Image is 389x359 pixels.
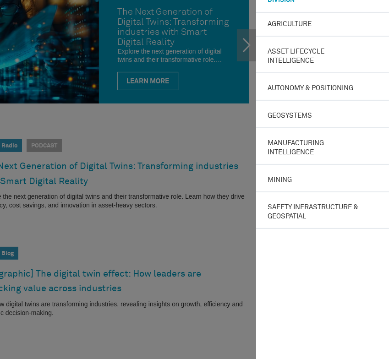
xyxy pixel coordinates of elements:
a: Autonomy & Positioning [268,84,367,93]
a: Mining [268,175,367,185]
a: Geosystems [268,111,367,120]
a: Manufacturing Intelligence [268,139,367,157]
a: Asset Lifecycle Intelligence [268,47,367,65]
a: Safety Infrastructure & Geospatial [268,203,367,221]
a: Agriculture [268,20,367,29]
